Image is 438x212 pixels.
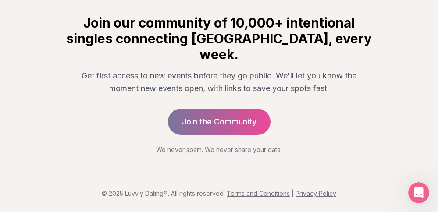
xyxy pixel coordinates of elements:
p: We never spam. We never share your data. [65,145,374,154]
p: Get first access to new events before they go public. We'll let you know the moment new events op... [72,69,367,95]
a: Join the Community [168,109,271,135]
iframe: Intercom live chat [408,182,429,203]
h2: Join our community of 10,000+ intentional singles connecting [GEOGRAPHIC_DATA], every week. [65,15,374,62]
span: | [292,190,294,197]
a: Privacy Policy [296,190,336,197]
p: © 2025 Luvvly Dating®. All rights reserved. [7,189,431,198]
a: Terms and Conditions [227,190,290,197]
